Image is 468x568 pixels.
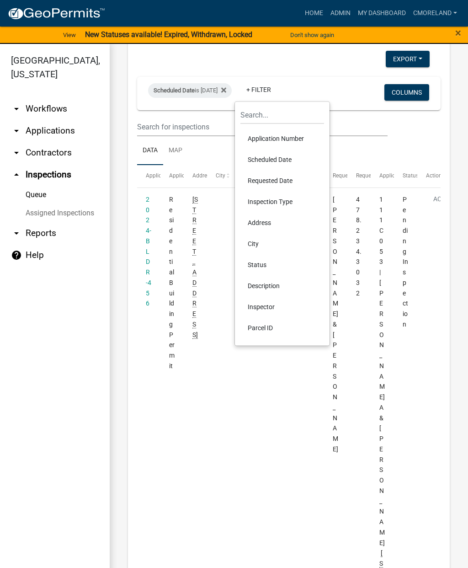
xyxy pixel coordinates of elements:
[240,149,324,170] li: Scheduled Date
[240,296,324,317] li: Inspector
[386,51,430,67] button: Export
[356,172,398,179] span: Requestor Phone
[384,84,429,101] button: Columns
[192,172,213,179] span: Address
[11,169,22,180] i: arrow_drop_up
[333,196,338,453] span: Donald & Sheri Turner
[146,196,151,307] a: 2024-BLDR-456
[184,165,207,187] datatable-header-cell: Address
[403,196,408,328] span: Pending Inspection
[85,30,252,39] strong: New Statuses available! Expired, Withdrawn, Locked
[154,87,195,94] span: Scheduled Date
[301,5,327,22] a: Home
[394,165,417,187] datatable-header-cell: Status
[11,147,22,158] i: arrow_drop_down
[240,128,324,149] li: Application Number
[354,5,409,22] a: My Dashboard
[379,172,437,179] span: Application Description
[192,196,198,339] span: 100 TWISTING HILL LN
[403,172,419,179] span: Status
[426,172,445,179] span: Actions
[207,165,230,187] datatable-header-cell: City
[137,136,163,166] a: Data
[240,317,324,338] li: Parcel ID
[240,212,324,233] li: Address
[417,165,441,187] datatable-header-cell: Actions
[240,254,324,275] li: Status
[327,5,354,22] a: Admin
[287,27,338,43] button: Don't show again
[216,172,225,179] span: City
[240,191,324,212] li: Inspection Type
[11,250,22,261] i: help
[409,5,461,22] a: cmoreland
[426,194,463,217] button: Action
[239,81,278,98] a: + Filter
[240,233,324,254] li: City
[160,165,184,187] datatable-header-cell: Application Type
[163,136,188,166] a: Map
[169,196,175,370] span: Residential Building Permit
[146,172,174,179] span: Application
[240,170,324,191] li: Requested Date
[455,27,461,39] span: ×
[324,165,347,187] datatable-header-cell: Requestor Name
[11,103,22,114] i: arrow_drop_down
[371,165,394,187] datatable-header-cell: Application Description
[59,27,80,43] a: View
[240,275,324,296] li: Description
[137,118,388,136] input: Search for inspections
[11,228,22,239] i: arrow_drop_down
[347,165,371,187] datatable-header-cell: Requestor Phone
[230,165,254,187] datatable-header-cell: Inspection Type
[240,106,324,124] input: Search...
[333,172,374,179] span: Requestor Name
[169,172,211,179] span: Application Type
[356,196,362,297] span: 478.234.3032
[137,165,160,187] datatable-header-cell: Application
[148,83,232,98] div: is [DATE]
[455,27,461,38] button: Close
[11,125,22,136] i: arrow_drop_down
